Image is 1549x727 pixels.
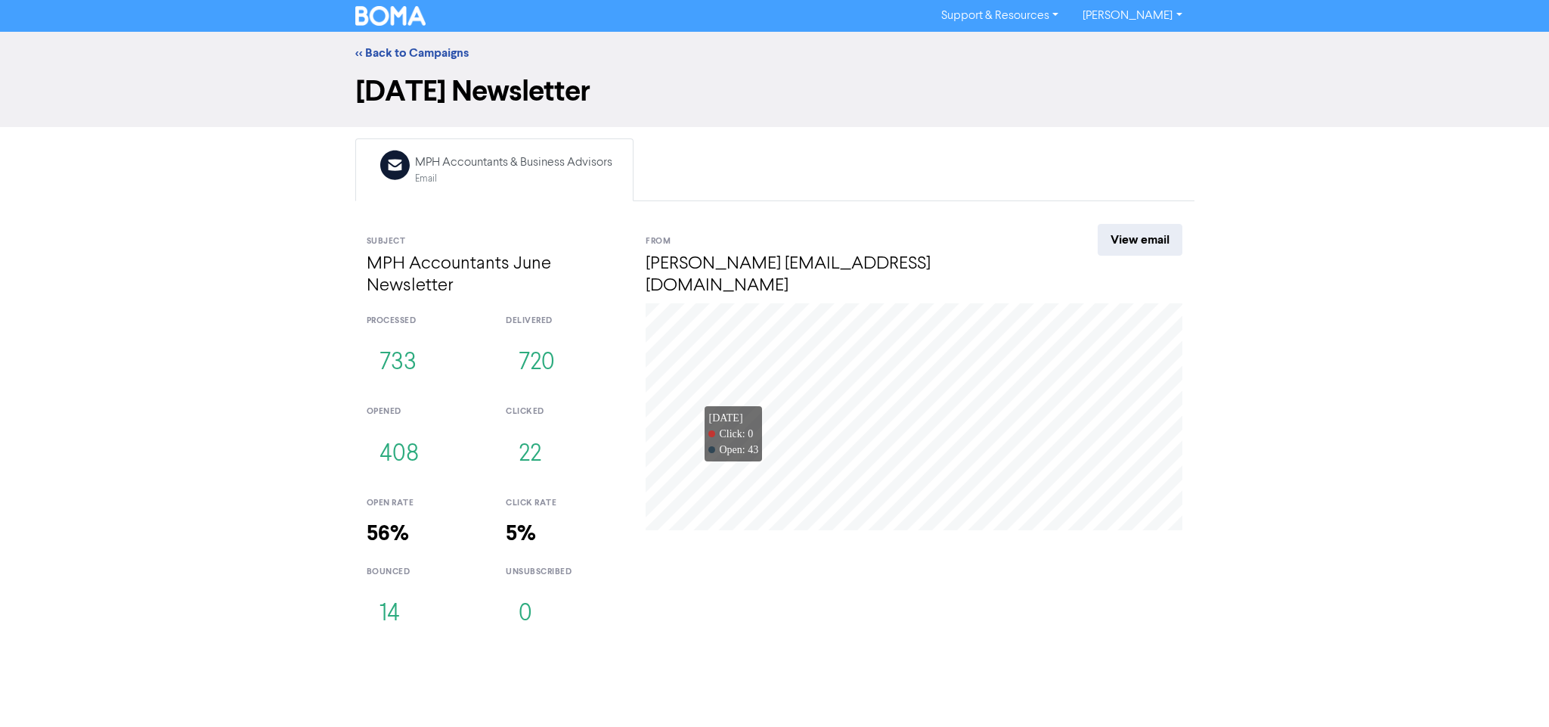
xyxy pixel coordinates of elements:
[367,520,409,547] strong: 56%
[355,45,469,61] a: << Back to Campaigns
[367,497,484,510] div: open rate
[506,589,545,639] button: 0
[367,315,484,328] div: processed
[705,406,762,461] div: [DATE] Click: 0 Open: 43
[367,430,432,480] button: 408
[367,253,624,297] h4: MPH Accountants June Newsletter
[1473,654,1549,727] iframe: Chat Widget
[506,338,568,388] button: 720
[355,74,1194,109] h1: [DATE] Newsletter
[646,235,1042,248] div: From
[929,4,1070,28] a: Support & Resources
[506,315,623,328] div: delivered
[355,6,426,26] img: BOMA Logo
[506,430,554,480] button: 22
[415,154,612,172] div: MPH Accountants & Business Advisors
[367,235,624,248] div: Subject
[367,566,484,579] div: bounced
[646,253,1042,297] h4: [PERSON_NAME] [EMAIL_ADDRESS][DOMAIN_NAME]
[506,566,623,579] div: unsubscribed
[367,405,484,418] div: opened
[1098,224,1182,256] a: View email
[367,589,413,639] button: 14
[506,520,536,547] strong: 5%
[506,405,623,418] div: clicked
[415,172,612,186] div: Email
[1070,4,1194,28] a: [PERSON_NAME]
[506,497,623,510] div: click rate
[367,338,429,388] button: 733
